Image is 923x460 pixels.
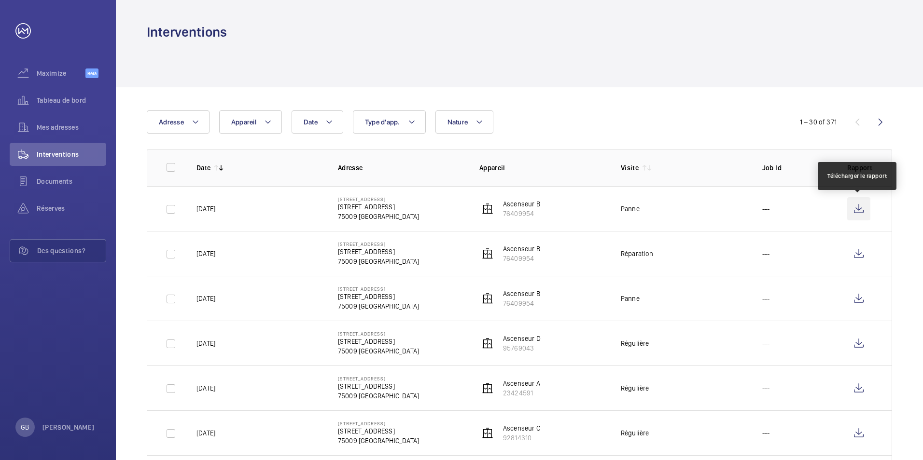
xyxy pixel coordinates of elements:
[503,244,540,254] p: Ascenseur B
[503,388,540,398] p: 23424591
[338,337,419,346] p: [STREET_ADDRESS]
[338,346,419,356] p: 75009 [GEOGRAPHIC_DATA]
[85,68,98,78] span: Beta
[196,428,215,438] p: [DATE]
[482,427,493,439] img: elevator.svg
[479,163,605,173] p: Appareil
[448,118,468,126] span: Nature
[196,249,215,258] p: [DATE]
[482,248,493,259] img: elevator.svg
[42,422,95,432] p: [PERSON_NAME]
[338,163,464,173] p: Adresse
[196,294,215,303] p: [DATE]
[621,204,640,214] div: Panne
[621,249,654,258] div: Réparation
[482,203,493,215] img: elevator.svg
[338,212,419,221] p: 75009 [GEOGRAPHIC_DATA]
[304,118,318,126] span: Date
[338,331,419,337] p: [STREET_ADDRESS]
[338,381,419,391] p: [STREET_ADDRESS]
[338,436,419,446] p: 75009 [GEOGRAPHIC_DATA]
[482,338,493,349] img: elevator.svg
[762,163,832,173] p: Job Id
[338,301,419,311] p: 75009 [GEOGRAPHIC_DATA]
[800,117,837,127] div: 1 – 30 of 371
[37,95,106,105] span: Tableau de bord
[503,209,540,218] p: 76409954
[482,293,493,304] img: elevator.svg
[338,391,419,401] p: 75009 [GEOGRAPHIC_DATA]
[503,334,541,343] p: Ascenseur D
[503,298,540,308] p: 76409954
[159,118,184,126] span: Adresse
[338,376,419,381] p: [STREET_ADDRESS]
[338,292,419,301] p: [STREET_ADDRESS]
[338,286,419,292] p: [STREET_ADDRESS]
[621,294,640,303] div: Panne
[338,257,419,266] p: 75009 [GEOGRAPHIC_DATA]
[503,254,540,263] p: 76409954
[292,110,343,134] button: Date
[503,343,541,353] p: 95769043
[353,110,426,134] button: Type d'app.
[503,433,540,443] p: 92814310
[196,204,215,214] p: [DATE]
[338,196,419,202] p: [STREET_ADDRESS]
[231,118,256,126] span: Appareil
[37,176,106,186] span: Documents
[365,118,400,126] span: Type d'app.
[482,382,493,394] img: elevator.svg
[37,68,85,78] span: Maximize
[37,246,106,256] span: Des questions?
[196,383,215,393] p: [DATE]
[503,379,540,388] p: Ascenseur A
[338,247,419,257] p: [STREET_ADDRESS]
[621,383,649,393] div: Régulière
[762,338,770,348] p: ---
[21,422,29,432] p: GB
[37,122,106,132] span: Mes adresses
[762,204,770,214] p: ---
[503,199,540,209] p: Ascenseur B
[338,202,419,212] p: [STREET_ADDRESS]
[219,110,282,134] button: Appareil
[196,338,215,348] p: [DATE]
[147,23,227,41] h1: Interventions
[762,294,770,303] p: ---
[37,203,106,213] span: Réserves
[762,249,770,258] p: ---
[503,289,540,298] p: Ascenseur B
[762,428,770,438] p: ---
[621,163,639,173] p: Visite
[196,163,210,173] p: Date
[503,423,540,433] p: Ascenseur C
[147,110,210,134] button: Adresse
[37,149,106,159] span: Interventions
[621,338,649,348] div: Régulière
[762,383,770,393] p: ---
[621,428,649,438] div: Régulière
[338,420,419,426] p: [STREET_ADDRESS]
[435,110,494,134] button: Nature
[827,172,887,180] div: Télécharger le rapport
[338,241,419,247] p: [STREET_ADDRESS]
[338,426,419,436] p: [STREET_ADDRESS]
